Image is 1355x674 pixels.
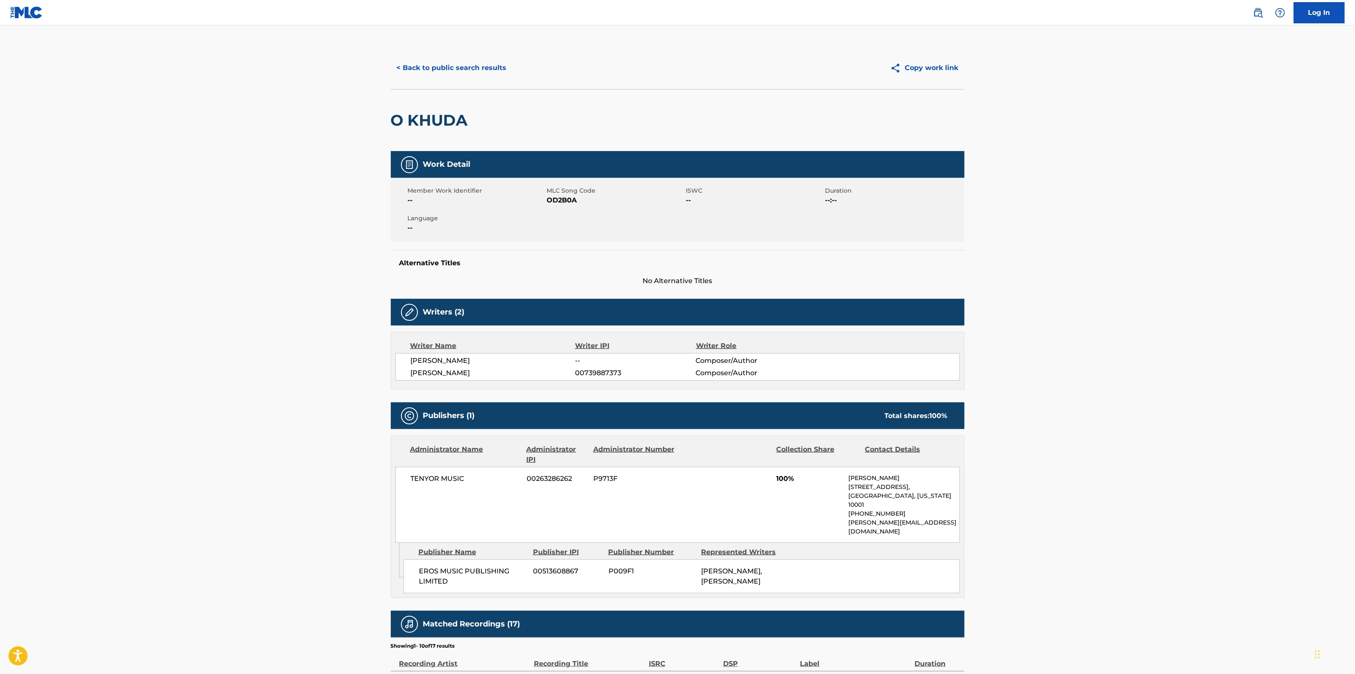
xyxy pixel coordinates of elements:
p: [STREET_ADDRESS], [848,483,959,491]
span: 00513608867 [533,566,602,576]
img: Publishers [404,411,415,421]
img: Work Detail [404,160,415,170]
span: MLC Song Code [547,186,684,195]
h2: O KHUDA [391,111,472,130]
div: Represented Writers [701,547,788,557]
h5: Writers (2) [423,307,465,317]
span: -- [408,223,545,233]
span: OD2B0A [547,195,684,205]
img: MLC Logo [10,6,43,19]
span: -- [408,195,545,205]
div: Recording Title [534,650,645,669]
div: Publisher Number [609,547,695,557]
img: Matched Recordings [404,619,415,629]
span: Member Work Identifier [408,186,545,195]
div: Recording Artist [399,650,530,669]
iframe: Chat Widget [1313,633,1355,674]
div: Writer Role [696,341,806,351]
img: Writers [404,307,415,317]
span: --:-- [825,195,962,205]
span: 00263286262 [527,474,587,484]
p: [PERSON_NAME][EMAIL_ADDRESS][DOMAIN_NAME] [848,518,959,536]
div: Administrator Name [410,444,520,465]
p: [PERSON_NAME] [848,474,959,483]
a: Log In [1294,2,1345,23]
a: Public Search [1250,4,1267,21]
div: Administrator Number [593,444,676,465]
span: Composer/Author [696,368,806,378]
span: P009F1 [609,566,695,576]
div: Collection Share [776,444,858,465]
span: 00739887373 [575,368,696,378]
h5: Work Detail [423,160,471,169]
button: Copy work link [884,57,965,79]
h5: Alternative Titles [399,259,956,267]
div: Help [1272,4,1289,21]
span: Composer/Author [696,356,806,366]
img: Copy work link [890,63,905,73]
div: Label [800,650,911,669]
div: Total shares: [885,411,948,421]
div: ISRC [649,650,719,669]
p: [GEOGRAPHIC_DATA], [US_STATE] 10001 [848,491,959,509]
span: Duration [825,186,962,195]
span: TENYOR MUSIC [411,474,521,484]
button: < Back to public search results [391,57,513,79]
span: 100% [776,474,842,484]
img: search [1253,8,1263,18]
div: Drag [1315,642,1320,667]
img: help [1275,8,1285,18]
span: [PERSON_NAME], [PERSON_NAME] [701,567,763,585]
div: DSP [723,650,796,669]
div: Writer IPI [575,341,696,351]
span: P9713F [593,474,676,484]
span: ISWC [686,186,823,195]
p: Showing 1 - 10 of 17 results [391,642,455,650]
h5: Matched Recordings (17) [423,619,520,629]
span: -- [575,356,696,366]
p: [PHONE_NUMBER] [848,509,959,518]
div: Writer Name [410,341,575,351]
span: [PERSON_NAME] [411,368,575,378]
div: Administrator IPI [527,444,587,465]
span: -- [686,195,823,205]
span: 100 % [930,412,948,420]
div: Publisher IPI [533,547,602,557]
span: No Alternative Titles [391,276,965,286]
h5: Publishers (1) [423,411,475,421]
div: Contact Details [865,444,948,465]
span: [PERSON_NAME] [411,356,575,366]
span: Language [408,214,545,223]
div: Publisher Name [418,547,527,557]
span: EROS MUSIC PUBLISHING LIMITED [419,566,527,587]
div: Duration [915,650,960,669]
